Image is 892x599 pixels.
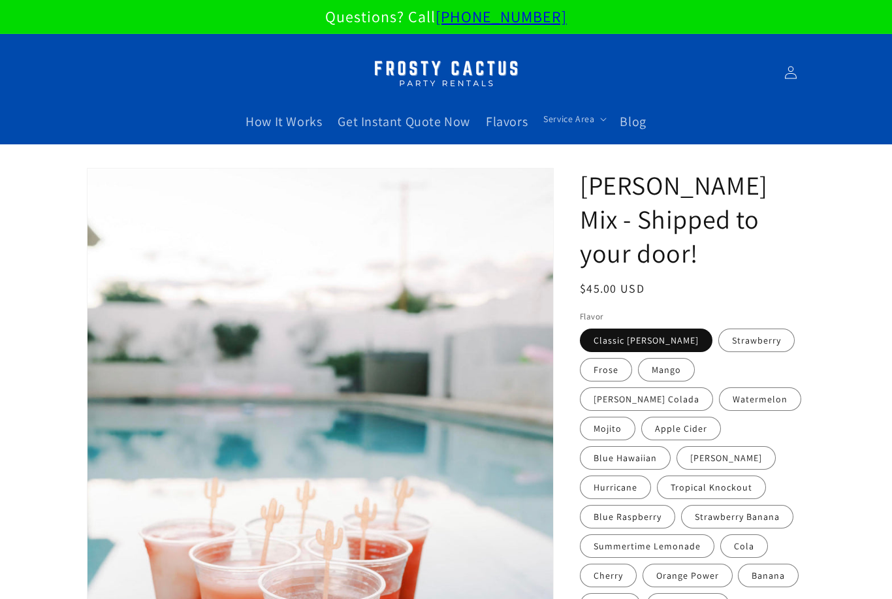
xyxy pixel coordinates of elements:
label: Banana [738,564,799,587]
label: Watermelon [719,387,801,411]
span: How It Works [246,113,322,130]
label: [PERSON_NAME] Colada [580,387,713,411]
label: Frose [580,358,632,381]
img: Margarita Machine Rental in Scottsdale, Phoenix, Tempe, Chandler, Gilbert, Mesa and Maricopa [364,52,528,93]
a: Flavors [478,105,535,138]
label: Orange Power [643,564,733,587]
label: Hurricane [580,476,651,499]
h1: [PERSON_NAME] Mix - Shipped to your door! [580,168,805,270]
span: Service Area [543,113,594,125]
summary: Service Area [535,105,612,133]
span: Blog [620,113,646,130]
label: Mojito [580,417,635,440]
label: Mango [638,358,695,381]
a: Get Instant Quote Now [330,105,478,138]
a: [PHONE_NUMBER] [436,6,567,27]
label: Summertime Lemonade [580,534,714,558]
span: $45.00 USD [580,281,645,296]
label: Apple Cider [641,417,721,440]
span: Get Instant Quote Now [338,113,470,130]
label: Blue Raspberry [580,505,675,528]
label: [PERSON_NAME] [677,446,776,470]
label: Strawberry Banana [681,505,793,528]
label: Cherry [580,564,637,587]
label: Blue Hawaiian [580,446,671,470]
legend: Flavor [580,310,604,323]
label: Cola [720,534,768,558]
span: Flavors [486,113,528,130]
a: How It Works [238,105,330,138]
label: Tropical Knockout [657,476,766,499]
label: Strawberry [718,329,795,352]
a: Blog [612,105,654,138]
label: Classic [PERSON_NAME] [580,329,712,352]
